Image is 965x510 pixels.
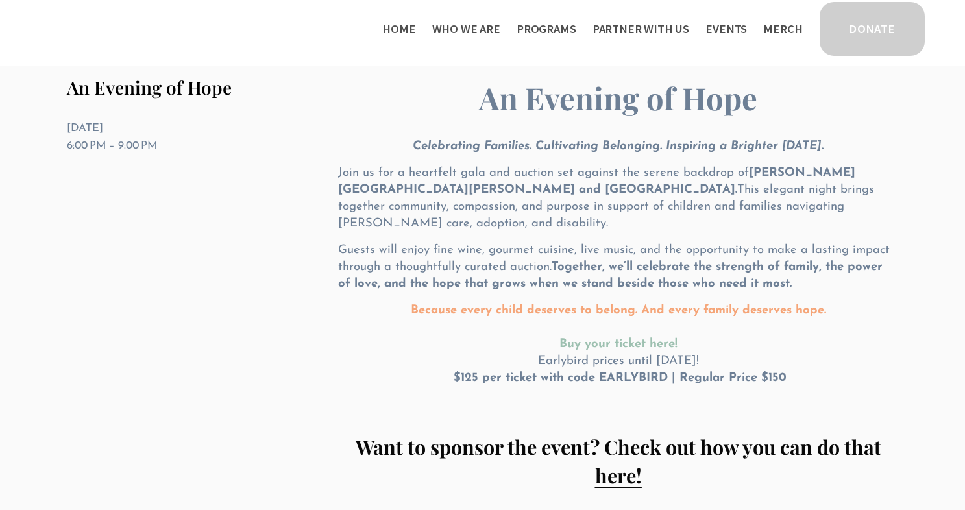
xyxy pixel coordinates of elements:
a: folder dropdown [432,18,500,40]
strong: $125 per ticket with code EARLYBIRD | Regular Price $150 [454,372,787,384]
a: Buy your ticket here! [559,338,678,350]
strong: Because every child deserves to belong. And every family deserves hope. [411,304,826,317]
span: Partner With Us [592,19,689,39]
a: Events [705,18,747,40]
a: Merch [763,18,802,40]
p: Earlybird prices until [DATE]! [338,302,898,387]
time: 9:00 PM [118,140,157,151]
time: 6:00 PM [67,140,106,151]
strong: An Evening of Hope [479,77,757,118]
strong: Together, we’ll celebrate the strength of family, the power of love, and the hope that grows when... [338,261,886,290]
h1: An Evening of Hope [67,77,316,99]
a: folder dropdown [517,18,576,40]
span: Who We Are [432,19,500,39]
span: Programs [517,19,576,39]
a: Want to sponsor the event? Check out how you can do that here! [356,433,881,489]
span: Guests will enjoy fine wine, gourmet cuisine, live music, and the opportunity to make a lasting i... [338,244,894,290]
span: Join us for a heartfelt gala and auction set against the serene backdrop of This elegant night br... [338,167,878,230]
time: [DATE] [67,123,103,134]
a: Home [382,18,415,40]
em: Celebrating Families. Cultivating Belonging. Inspiring a Brighter [DATE]. [413,140,824,152]
a: folder dropdown [592,18,689,40]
